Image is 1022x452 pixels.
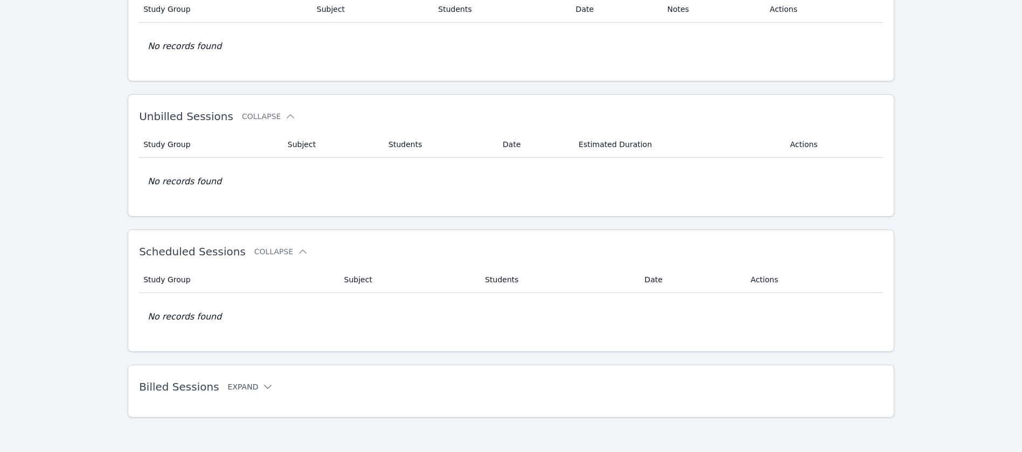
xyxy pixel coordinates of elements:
td: No records found [139,293,883,340]
th: Date [496,131,572,158]
button: Collapse [254,246,308,257]
th: Study Group [139,131,281,158]
th: Students [478,267,638,293]
button: Expand [228,381,274,392]
td: No records found [139,158,883,205]
td: No records found [139,23,883,70]
th: Estimated Duration [572,131,783,158]
th: Subject [338,267,479,293]
span: Scheduled Sessions [139,245,246,258]
span: Unbilled Sessions [139,110,233,123]
th: Study Group [139,267,337,293]
th: Subject [281,131,382,158]
th: Actions [784,131,883,158]
th: Actions [744,267,883,293]
th: Students [382,131,496,158]
th: Date [638,267,744,293]
span: Billed Sessions [139,380,219,393]
button: Collapse [242,111,296,122]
